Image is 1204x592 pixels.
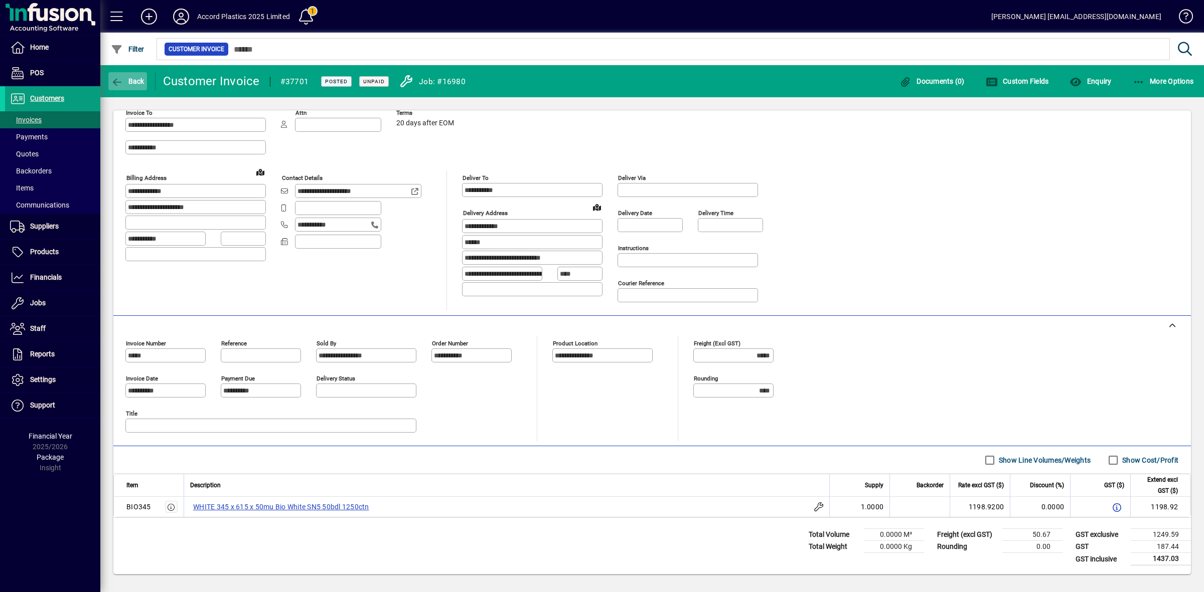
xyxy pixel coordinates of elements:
[190,501,372,513] label: WHITE 345 x 615 x 50mu Bio White SN5 50bdl 1250ctn
[1030,480,1064,491] span: Discount (%)
[5,342,100,367] a: Reports
[30,299,46,307] span: Jobs
[983,72,1051,90] button: Custom Fields
[30,324,46,332] span: Staff
[126,480,138,491] span: Item
[861,502,884,512] span: 1.0000
[126,340,166,347] mat-label: Invoice number
[1120,455,1178,465] label: Show Cost/Profit
[5,35,100,60] a: Home
[396,110,457,116] span: Terms
[1131,529,1191,541] td: 1249.59
[126,410,137,417] mat-label: Title
[100,72,156,90] app-page-header-button: Back
[1010,497,1070,517] td: 0.0000
[956,502,1004,512] div: 1198.9200
[1131,553,1191,565] td: 1437.03
[10,184,34,192] span: Items
[997,455,1091,465] label: Show Line Volumes/Weights
[165,8,197,26] button: Profile
[991,9,1161,25] div: [PERSON_NAME] [EMAIL_ADDRESS][DOMAIN_NAME]
[618,280,664,287] mat-label: Courier Reference
[932,529,1002,541] td: Freight (excl GST)
[5,291,100,316] a: Jobs
[5,196,100,214] a: Communications
[618,174,646,181] mat-label: Deliver via
[30,222,59,230] span: Suppliers
[5,179,100,196] a: Items
[1131,541,1191,553] td: 187.44
[1130,497,1190,517] td: 1198.92
[589,199,605,215] a: View on map
[618,245,649,252] mat-label: Instructions
[163,73,260,89] div: Customer Invoice
[804,529,864,541] td: Total Volume
[958,480,1004,491] span: Rate excl GST ($)
[5,393,100,418] a: Support
[5,128,100,145] a: Payments
[694,375,718,382] mat-label: Rounding
[10,133,48,141] span: Payments
[133,8,165,26] button: Add
[864,541,924,553] td: 0.0000 Kg
[111,45,144,53] span: Filter
[1002,529,1063,541] td: 50.67
[5,214,100,239] a: Suppliers
[30,273,62,281] span: Financials
[295,109,307,116] mat-label: Attn
[1070,77,1111,85] span: Enquiry
[432,340,468,347] mat-label: Order number
[108,40,147,58] button: Filter
[30,401,55,409] span: Support
[553,340,597,347] mat-label: Product location
[5,61,100,86] a: POS
[618,210,652,217] mat-label: Delivery date
[694,340,740,347] mat-label: Freight (excl GST)
[363,78,385,85] span: Unpaid
[325,78,348,85] span: Posted
[1137,474,1178,496] span: Extend excl GST ($)
[30,43,49,51] span: Home
[30,94,64,102] span: Customers
[396,119,454,127] span: 20 days after EOM
[391,72,468,91] a: Job: #16980
[1130,72,1196,90] button: More Options
[463,174,489,181] mat-label: Deliver To
[317,375,355,382] mat-label: Delivery status
[30,375,56,383] span: Settings
[1133,77,1194,85] span: More Options
[5,265,100,290] a: Financials
[1071,553,1131,565] td: GST inclusive
[5,240,100,265] a: Products
[169,44,224,54] span: Customer Invoice
[419,74,466,90] div: Job: #16980
[1067,72,1114,90] button: Enquiry
[5,162,100,179] a: Backorders
[221,340,247,347] mat-label: Reference
[917,480,944,491] span: Backorder
[30,350,55,358] span: Reports
[5,367,100,392] a: Settings
[10,201,69,209] span: Communications
[804,541,864,553] td: Total Weight
[1002,541,1063,553] td: 0.00
[252,164,268,180] a: View on map
[29,432,72,440] span: Financial Year
[1071,529,1131,541] td: GST exclusive
[10,150,39,158] span: Quotes
[864,529,924,541] td: 0.0000 M³
[10,167,52,175] span: Backorders
[897,72,967,90] button: Documents (0)
[30,69,44,77] span: POS
[37,453,64,461] span: Package
[932,541,1002,553] td: Rounding
[5,316,100,341] a: Staff
[111,77,144,85] span: Back
[280,74,309,90] div: #37701
[10,116,42,124] span: Invoices
[1071,541,1131,553] td: GST
[108,72,147,90] button: Back
[197,9,290,25] div: Accord Plastics 2025 Limited
[986,77,1049,85] span: Custom Fields
[317,340,336,347] mat-label: Sold by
